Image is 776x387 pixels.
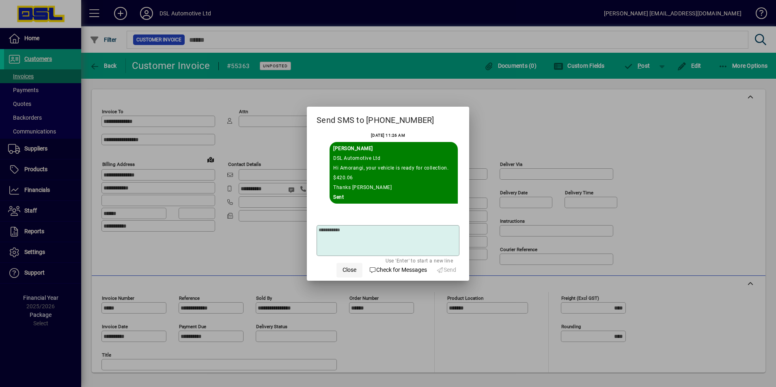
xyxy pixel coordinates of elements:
mat-hint: Use 'Enter' to start a new line [386,256,453,265]
div: Sent By [333,144,454,153]
button: Check for Messages [366,263,430,277]
span: Check for Messages [369,266,427,274]
div: [DATE] 11:26 AM [371,131,405,140]
div: Sent [333,192,454,202]
h2: Send SMS to [PHONE_NUMBER] [307,107,469,130]
button: Close [336,263,362,277]
span: Close [343,266,356,274]
div: DSL Automotive Ltd Hi Amorangi, your vehicle is ready for collection. $420.06 Thanks [PERSON_NAME] [333,153,454,192]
